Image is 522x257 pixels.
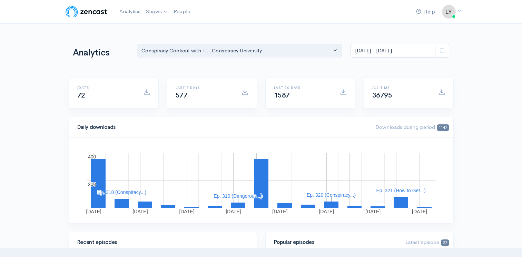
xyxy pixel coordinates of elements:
[77,86,135,90] h6: [DATE]
[306,192,355,198] text: Ep. 320 (Conspiracy...)
[77,91,85,100] span: 72
[274,86,332,90] h6: Last 30 days
[179,209,194,214] text: [DATE]
[86,209,101,214] text: [DATE]
[437,124,449,131] span: 1147
[141,47,332,55] div: Conspiracy Cookout with T... , Conspiracy University
[97,189,146,195] text: Ep. 318 (Conspiracy...)
[65,5,108,19] img: ZenCast Logo
[77,124,367,130] h4: Daily downloads
[405,239,449,245] span: Latest episode:
[73,48,129,58] h1: Analytics
[442,5,456,19] img: ...
[132,209,148,214] text: [DATE]
[274,91,290,100] span: 1587
[441,239,449,246] span: 27
[88,182,96,187] text: 200
[176,86,233,90] h6: Last 7 days
[412,209,427,214] text: [DATE]
[351,44,435,58] input: analytics date range selector
[376,188,425,193] text: Ep. 321 (How to Get...)
[226,209,241,214] text: [DATE]
[375,124,449,130] span: Downloads during period:
[372,91,392,100] span: 36795
[77,239,244,245] h4: Recent episodes
[413,4,438,19] a: Help
[272,209,287,214] text: [DATE]
[88,154,96,160] text: 400
[365,209,381,214] text: [DATE]
[499,234,515,250] iframe: gist-messenger-bubble-iframe
[171,4,193,19] a: People
[214,193,263,199] text: Ep. 319 (Dangerous...)
[117,4,143,19] a: Analytics
[319,209,334,214] text: [DATE]
[137,44,343,58] button: Conspiracy Cookout with T..., Conspiracy University
[143,4,171,19] a: Shows
[77,146,445,215] svg: A chart.
[274,239,397,245] h4: Popular episodes
[176,91,188,100] span: 577
[372,86,430,90] h6: All time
